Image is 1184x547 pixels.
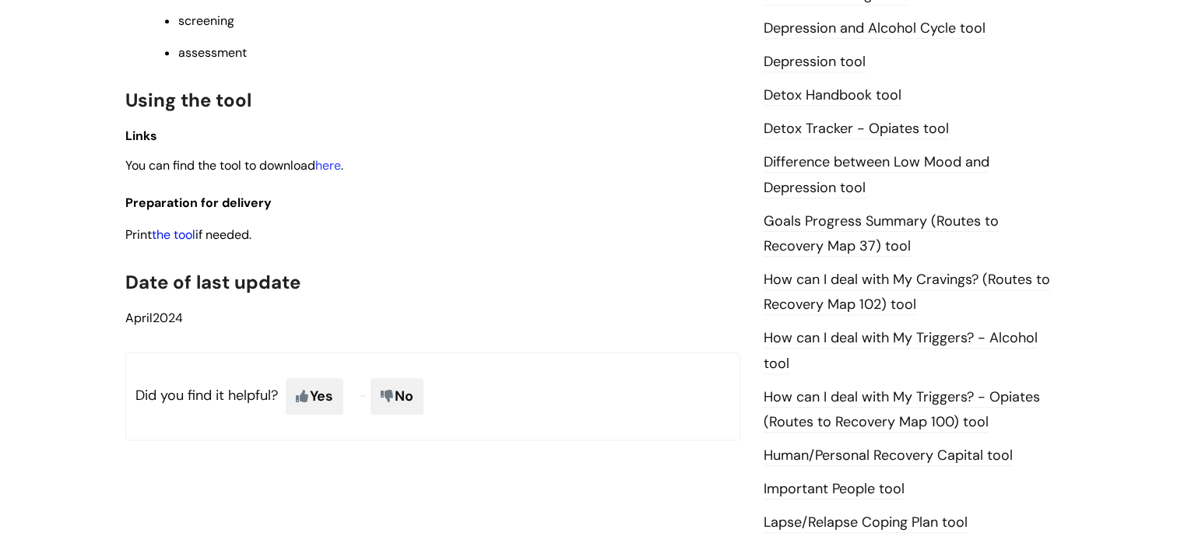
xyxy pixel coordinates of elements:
span: assessment [178,44,247,61]
span: Date of last update [125,270,300,294]
span: April [125,310,153,326]
span: screening [178,12,234,29]
span: No [371,378,423,414]
a: Important People tool [764,479,905,500]
a: Lapse/Relapse Coping Plan tool [764,513,968,533]
span: Print [125,226,152,243]
a: Human/Personal Recovery Capital tool [764,446,1013,466]
span: if needed. [195,226,251,243]
a: Depression tool [764,52,866,72]
a: Depression and Alcohol Cycle tool [764,19,985,39]
span: 2024 [125,310,183,326]
a: the tool [152,226,195,243]
a: How can I deal with My Triggers? - Alcohol tool [764,328,1038,373]
a: Detox Handbook tool [764,86,901,106]
a: Goals Progress Summary (Routes to Recovery Map 37) tool [764,212,999,257]
a: Detox Tracker - Opiates tool [764,119,949,139]
span: Using the tool [125,88,251,112]
p: Did you find it helpful? [125,352,740,440]
span: Links [125,128,157,144]
span: Preparation for delivery [125,195,272,211]
a: here [315,157,341,174]
span: Yes [286,378,343,414]
a: How can I deal with My Cravings? (Routes to Recovery Map 102) tool [764,270,1050,315]
a: How can I deal with My Triggers? - Opiates (Routes to Recovery Map 100) tool [764,387,1040,433]
span: You can find the tool to download . [125,157,343,174]
a: Difference between Low Mood and Depression tool [764,153,989,198]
